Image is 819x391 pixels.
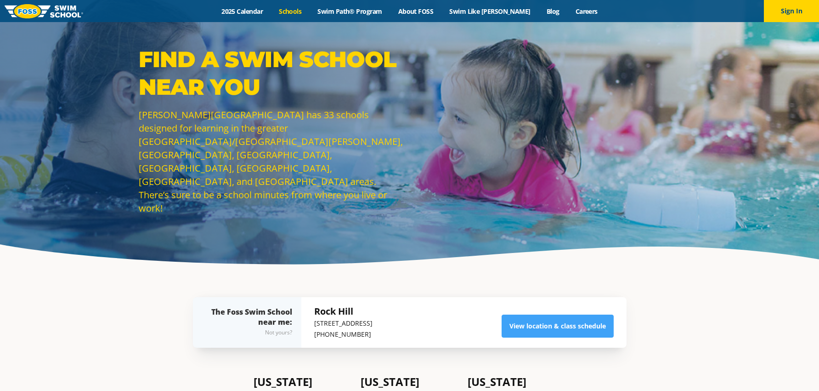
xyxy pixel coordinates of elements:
[314,318,373,329] p: [STREET_ADDRESS]
[441,7,539,16] a: Swim Like [PERSON_NAME]
[211,307,292,338] div: The Foss Swim School near me:
[271,7,310,16] a: Schools
[214,7,271,16] a: 2025 Calendar
[468,375,565,388] h4: [US_STATE]
[211,327,292,338] div: Not yours?
[538,7,567,16] a: Blog
[567,7,605,16] a: Careers
[361,375,458,388] h4: [US_STATE]
[390,7,441,16] a: About FOSS
[254,375,351,388] h4: [US_STATE]
[502,315,614,338] a: View location & class schedule
[310,7,390,16] a: Swim Path® Program
[314,305,373,318] h5: Rock Hill
[5,4,83,18] img: FOSS Swim School Logo
[139,108,405,215] p: [PERSON_NAME][GEOGRAPHIC_DATA] has 33 schools designed for learning in the greater [GEOGRAPHIC_DA...
[139,46,405,101] p: Find a Swim School Near You
[314,329,373,340] p: [PHONE_NUMBER]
